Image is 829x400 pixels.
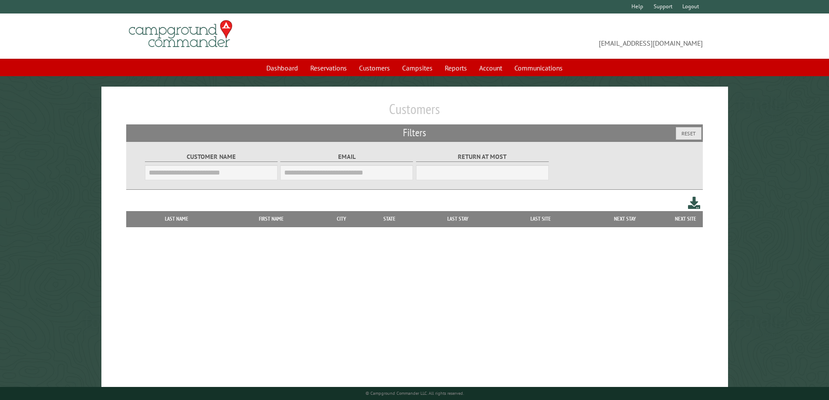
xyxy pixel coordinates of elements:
a: Dashboard [261,60,303,76]
th: Next Site [668,211,703,227]
a: Reservations [305,60,352,76]
h1: Customers [126,101,703,124]
a: Communications [509,60,568,76]
th: Last Site [500,211,581,227]
a: Reports [440,60,472,76]
a: Account [474,60,507,76]
a: Customers [354,60,395,76]
th: First Name [223,211,320,227]
th: Last Stay [416,211,500,227]
th: Last Name [131,211,223,227]
button: Reset [676,127,701,140]
th: Next Stay [582,211,668,227]
th: City [320,211,363,227]
label: Return at most [416,152,549,162]
h2: Filters [126,124,703,141]
img: Campground Commander [126,17,235,51]
label: Customer Name [145,152,278,162]
span: [EMAIL_ADDRESS][DOMAIN_NAME] [415,24,703,48]
label: Email [280,152,413,162]
a: Download this customer list (.csv) [688,195,701,211]
th: State [363,211,416,227]
small: © Campground Commander LLC. All rights reserved. [366,390,464,396]
a: Campsites [397,60,438,76]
